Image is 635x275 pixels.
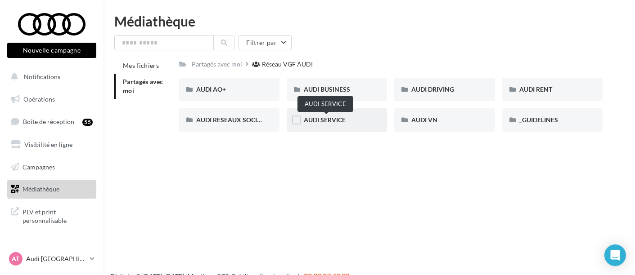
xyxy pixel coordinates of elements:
[196,116,270,124] span: AUDI RESEAUX SOCIAUX
[262,60,313,69] div: Réseau VGF AUDI
[23,185,59,193] span: Médiathèque
[5,135,98,154] a: Visibilité en ligne
[123,62,159,69] span: Mes fichiers
[411,85,454,93] span: AUDI DRIVING
[196,85,226,93] span: AUDI AO+
[304,85,350,93] span: AUDI BUSINESS
[5,67,95,86] button: Notifications
[23,118,74,125] span: Boîte de réception
[23,206,93,225] span: PLV et print personnalisable
[24,141,72,148] span: Visibilité en ligne
[5,158,98,177] a: Campagnes
[192,60,242,69] div: Partagés avec moi
[297,96,353,112] div: AUDI SERVICE
[304,116,346,124] span: AUDI SERVICE
[12,254,20,263] span: AT
[604,244,626,266] div: Open Intercom Messenger
[114,14,624,28] div: Médiathèque
[5,112,98,131] a: Boîte de réception55
[23,163,55,170] span: Campagnes
[5,90,98,109] a: Opérations
[239,35,292,50] button: Filtrer par
[26,254,86,263] p: Audi [GEOGRAPHIC_DATA]
[411,116,437,124] span: AUDI VN
[123,78,163,94] span: Partagés avec moi
[82,119,93,126] div: 55
[24,73,60,80] span: Notifications
[519,116,558,124] span: _GUIDELINES
[5,202,98,229] a: PLV et print personnalisable
[7,250,96,267] a: AT Audi [GEOGRAPHIC_DATA]
[7,43,96,58] button: Nouvelle campagne
[519,85,552,93] span: AUDI RENT
[23,95,55,103] span: Opérations
[5,180,98,199] a: Médiathèque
